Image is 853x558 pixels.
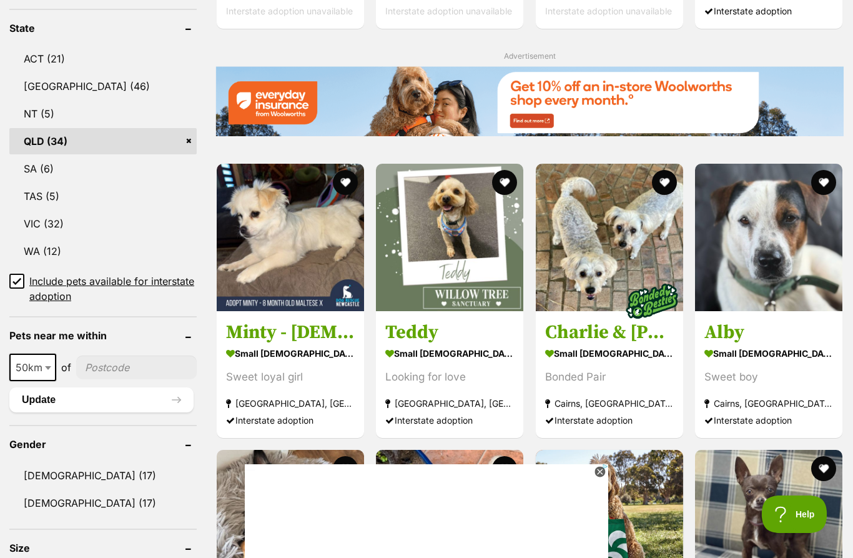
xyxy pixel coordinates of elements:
div: Sweet loyal girl [226,369,355,386]
img: Alby - Jack Russell Terrier Dog [695,164,842,311]
a: TAS (5) [9,183,197,209]
strong: small [DEMOGRAPHIC_DATA] Dog [226,344,355,362]
strong: small [DEMOGRAPHIC_DATA] Dog [385,344,514,362]
span: of [61,360,71,375]
img: bonded besties [621,270,683,332]
strong: [GEOGRAPHIC_DATA], [GEOGRAPHIC_DATA] [226,395,355,412]
button: Update [9,387,194,412]
a: Minty - [DEMOGRAPHIC_DATA] Maltese X small [DEMOGRAPHIC_DATA] Dog Sweet loyal girl [GEOGRAPHIC_DA... [217,311,364,438]
span: Interstate adoption unavailable [226,6,353,16]
div: Interstate adoption [704,412,833,429]
div: Sweet boy [704,369,833,386]
div: Interstate adoption [226,412,355,429]
header: Gender [9,439,197,450]
strong: Cairns, [GEOGRAPHIC_DATA] [545,395,674,412]
button: favourite [811,456,836,481]
button: favourite [493,456,518,481]
span: 50km [11,359,55,376]
span: Interstate adoption unavailable [545,6,672,16]
input: postcode [76,356,197,379]
h3: Teddy [385,321,514,344]
img: Charlie & Isa - Maltese Dog [536,164,683,311]
a: Charlie & [PERSON_NAME] small [DEMOGRAPHIC_DATA] Dog Bonded Pair Cairns, [GEOGRAPHIC_DATA] Inters... [536,311,683,438]
span: 50km [9,354,56,381]
strong: [GEOGRAPHIC_DATA], [GEOGRAPHIC_DATA] [385,395,514,412]
img: Teddy - Cavalier King Charles Spaniel Dog [376,164,523,311]
img: Minty - 8 Month Old Maltese X - Maltese x Shih Tzu x Pomeranian Dog [217,164,364,311]
button: favourite [333,170,358,195]
button: favourite [333,456,358,481]
h3: Alby [704,321,833,344]
header: Pets near me within [9,330,197,341]
div: Bonded Pair [545,369,674,386]
strong: Cairns, [GEOGRAPHIC_DATA] [704,395,833,412]
a: QLD (34) [9,128,197,154]
a: WA (12) [9,238,197,264]
header: Size [9,542,197,554]
a: Alby small [DEMOGRAPHIC_DATA] Dog Sweet boy Cairns, [GEOGRAPHIC_DATA] Interstate adoption [695,311,842,438]
button: favourite [493,170,518,195]
span: Include pets available for interstate adoption [29,274,197,304]
div: Interstate adoption [385,412,514,429]
a: [GEOGRAPHIC_DATA] (46) [9,73,197,99]
h3: Charlie & [PERSON_NAME] [545,321,674,344]
a: [DEMOGRAPHIC_DATA] (17) [9,462,197,489]
button: favourite [811,170,836,195]
h3: Minty - [DEMOGRAPHIC_DATA] Maltese X [226,321,355,344]
img: Everyday Insurance promotional banner [215,66,844,136]
a: VIC (32) [9,211,197,237]
a: Include pets available for interstate adoption [9,274,197,304]
span: Interstate adoption unavailable [385,6,512,16]
div: Looking for love [385,369,514,386]
span: Advertisement [504,51,556,61]
a: Everyday Insurance promotional banner [215,66,844,138]
a: Teddy small [DEMOGRAPHIC_DATA] Dog Looking for love [GEOGRAPHIC_DATA], [GEOGRAPHIC_DATA] Intersta... [376,311,523,438]
strong: small [DEMOGRAPHIC_DATA] Dog [704,344,833,362]
div: Interstate adoption [545,412,674,429]
iframe: Help Scout Beacon - Open [762,496,828,533]
a: ACT (21) [9,46,197,72]
a: SA (6) [9,156,197,182]
header: State [9,22,197,34]
strong: small [DEMOGRAPHIC_DATA] Dog [545,344,674,362]
button: favourite [652,170,677,195]
a: NT (5) [9,101,197,127]
div: Interstate adoption [704,2,833,19]
iframe: Advertisement [199,496,654,552]
a: [DEMOGRAPHIC_DATA] (17) [9,490,197,516]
